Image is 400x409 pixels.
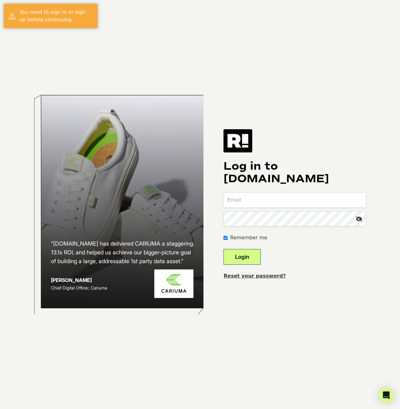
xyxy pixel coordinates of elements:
h2: “[DOMAIN_NAME] has delivered CARIUMA a staggering 13.1x ROI, and helped us achieve our bigger-pic... [51,239,194,266]
span: Chief Digital Officer, Cariuma [51,285,107,290]
strong: [PERSON_NAME] [51,277,92,283]
div: Open Intercom Messenger [379,388,394,403]
button: Login [223,249,261,265]
a: Reset your password? [223,273,286,279]
img: Retention.com [223,129,252,152]
h1: Log in to [DOMAIN_NAME] [223,160,366,185]
img: Cariuma [154,269,193,298]
input: Email [223,193,366,208]
div: You need to sign in or sign up before continuing. [19,8,93,24]
label: Remember me [230,234,267,242]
